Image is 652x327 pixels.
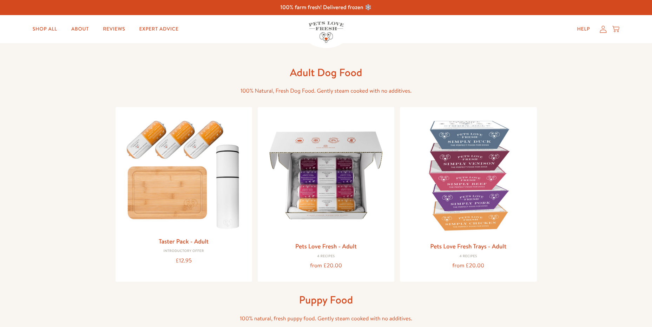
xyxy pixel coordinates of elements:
[263,261,389,271] div: from £20.00
[430,242,506,251] a: Pets Love Fresh Trays - Adult
[214,66,439,79] h1: Adult Dog Food
[97,22,131,36] a: Reviews
[134,22,184,36] a: Expert Advice
[406,113,531,238] img: Pets Love Fresh Trays - Adult
[309,21,344,43] img: Pets Love Fresh
[66,22,94,36] a: About
[263,113,389,238] img: Pets Love Fresh - Adult
[295,242,357,251] a: Pets Love Fresh - Adult
[263,254,389,259] div: 4 Recipes
[121,113,246,233] img: Taster Pack - Adult
[406,254,531,259] div: 4 Recipes
[214,293,439,307] h1: Puppy Food
[121,249,246,253] div: Introductory Offer
[241,87,411,95] span: 100% Natural, Fresh Dog Food. Gently steam cooked with no additives.
[27,22,63,36] a: Shop All
[571,22,595,36] a: Help
[406,261,531,271] div: from £20.00
[240,315,412,322] span: 100% natural, fresh puppy food. Gently steam cooked with no additives.
[121,256,246,266] div: £12.95
[159,237,209,246] a: Taster Pack - Adult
